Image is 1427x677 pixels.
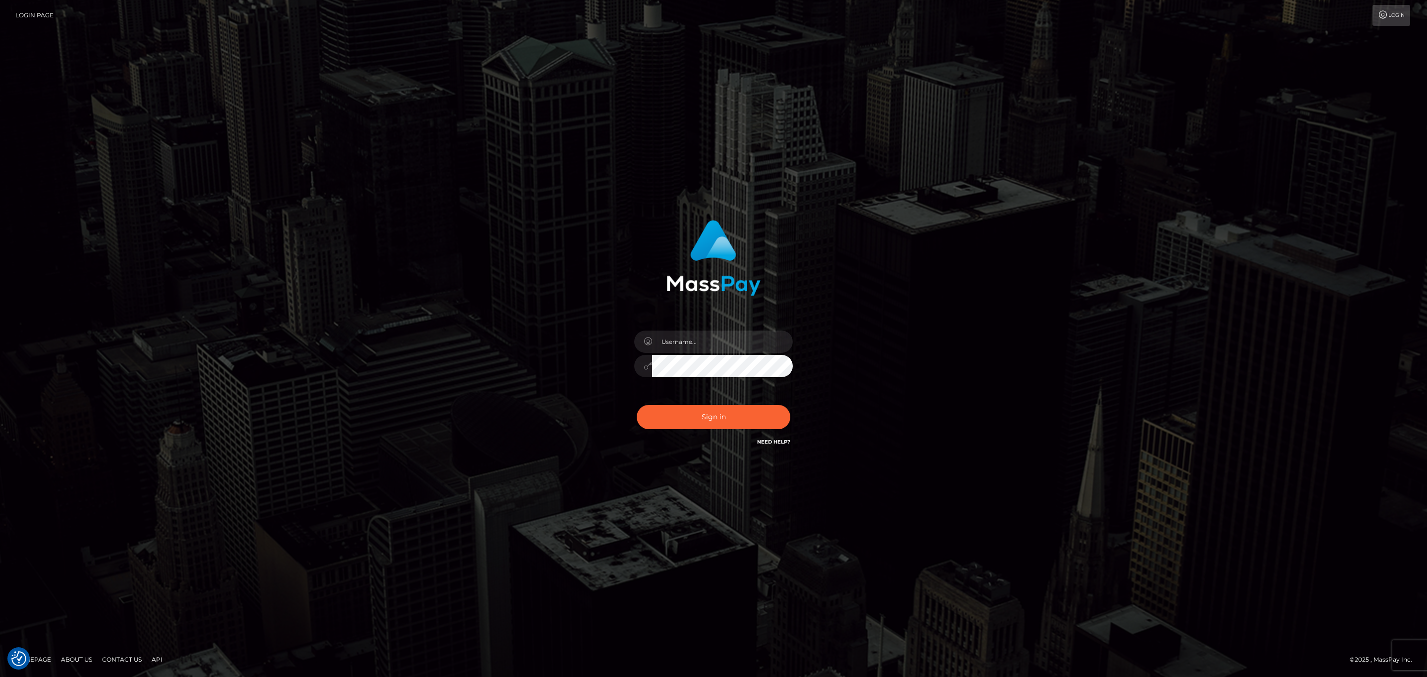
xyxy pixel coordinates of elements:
[11,652,55,667] a: Homepage
[15,5,54,26] a: Login Page
[666,220,761,296] img: MassPay Login
[757,439,790,445] a: Need Help?
[652,331,793,353] input: Username...
[1372,5,1410,26] a: Login
[57,652,96,667] a: About Us
[98,652,146,667] a: Contact Us
[11,651,26,666] button: Consent Preferences
[637,405,790,429] button: Sign in
[148,652,166,667] a: API
[11,651,26,666] img: Revisit consent button
[1350,654,1420,665] div: © 2025 , MassPay Inc.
